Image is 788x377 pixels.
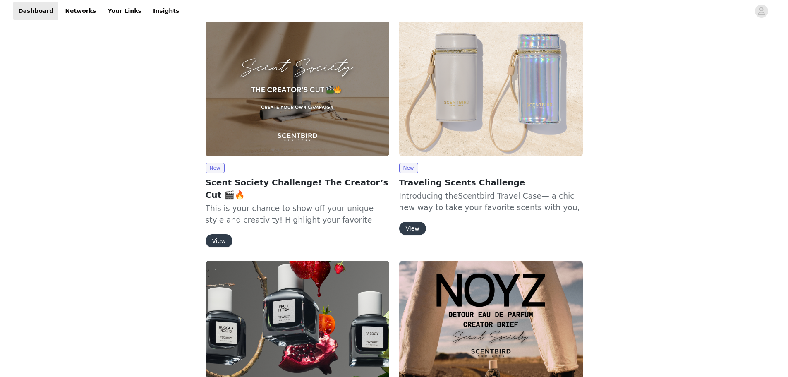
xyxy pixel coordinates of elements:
[206,163,225,173] span: New
[757,5,765,18] div: avatar
[206,238,232,244] a: View
[206,234,232,247] button: View
[399,226,426,232] a: View
[399,192,458,200] span: Introducing the
[399,19,583,156] img: Scentbird
[206,19,389,156] img: Scentbird
[399,222,426,235] button: View
[148,2,184,20] a: Insights
[399,176,583,189] h2: Traveling Scents Challenge
[206,204,380,282] span: This is your chance to show off your unique style and creativity! Highlight your favorite Scentbi...
[399,163,418,173] span: New
[458,192,541,200] span: Scentbird Travel Case
[13,2,58,20] a: Dashboard
[60,2,101,20] a: Networks
[206,176,389,201] h2: Scent Society Challenge! The Creator’s Cut 🎬🔥
[103,2,146,20] a: Your Links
